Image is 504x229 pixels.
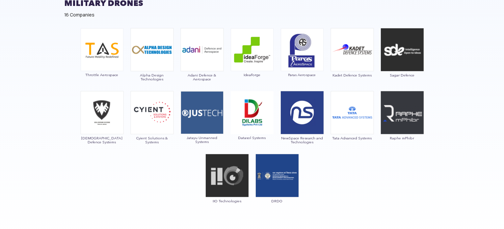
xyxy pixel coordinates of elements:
img: ic_Adani%20Defence%20&%20Aerospace.png [180,28,224,72]
a: Paras Aerospace [280,46,324,77]
a: Cyient Solutions & Systems [130,109,174,144]
span: Jatayu Unmanned Systems [180,136,224,144]
a: Kadet Defence Systems [331,46,374,77]
a: DRDO [255,172,299,203]
span: Tata Advanced Systems [331,136,374,140]
img: ic_IIO%20Technologies.png [205,154,249,197]
span: Paras Aerospace [280,73,324,77]
img: ic_Raphe%20mPhibr.png [381,91,424,134]
span: Kadet Defence Systems [331,73,374,77]
a: IdeaForge [230,46,274,77]
span: Alpha Design Technologies [130,73,174,81]
a: Tata Advanced Systems [331,109,374,140]
img: ic_paras.png [281,28,324,71]
span: Datasol Systems [230,136,274,140]
img: ic_NewSpace%20Research%20and%20Technologies.png [280,91,324,134]
span: Adani Defence & Aerospace [180,73,224,81]
span: Sagar Defence [381,73,424,77]
img: ic_Veda%20Defence%20Systems.png [80,91,124,134]
span: IdeaForge [230,73,274,77]
a: Datasol Systems [230,109,274,140]
img: ic_Cyient%20Solutions%20&%20Systems.png [130,91,174,134]
span: Raphe mPhibr [381,136,424,140]
a: Adani Defence & Aerospace [180,46,224,81]
a: Sagar Defence [381,46,424,77]
img: img_datasol.png [231,91,274,134]
img: ic_Tata%20Advanced%20Systems.png [331,91,374,134]
a: Throttle Aerospace [80,46,124,77]
span: IIO Technologies [205,199,249,203]
img: ic_throttle.png [81,28,123,71]
span: Cyient Solutions & Systems [130,136,174,144]
span: NewSpace Research and Technologies [280,136,324,144]
a: Jatayu Unmanned Systems [180,109,224,144]
a: Alpha Design Technologies [130,46,174,81]
img: ic_Kadet%20Defence%20Systems.png [331,28,374,72]
a: Raphe mPhibr [381,109,424,140]
img: ic_ideaforge.png [231,28,274,71]
a: IIO Technologies [205,172,249,203]
img: ic_Alpha%20Design%20Technologies.png [130,28,174,72]
span: DRDO [255,199,299,203]
a: NewSpace Research and Technologies [280,109,324,144]
img: ic_jatayu.png [181,91,224,134]
img: ic_Sagar%20Defence.png [381,28,424,72]
span: Throttle Aerospace [80,73,124,77]
img: ic_DRDO1.png [255,154,299,197]
span: [DEMOGRAPHIC_DATA] Defence Systems [80,136,124,144]
div: 16 Companies [65,12,440,18]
